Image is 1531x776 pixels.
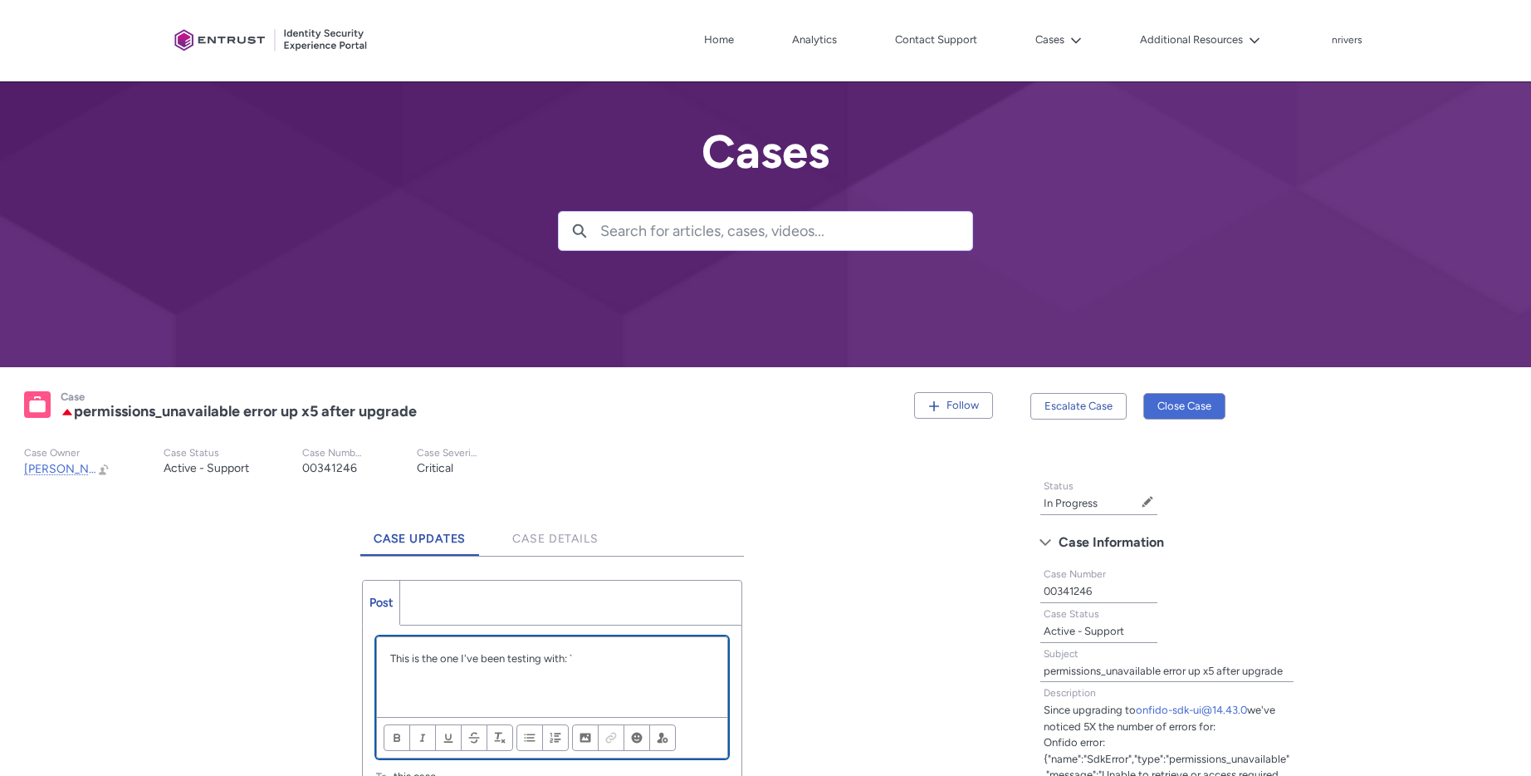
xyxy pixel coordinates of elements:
button: @Mention people and groups [649,724,676,751]
span: Case Updates [374,532,467,546]
button: Search [559,212,600,250]
span: [PERSON_NAME].[PERSON_NAME] [24,462,213,476]
input: Search for articles, cases, videos... [600,212,972,250]
a: Post [363,581,400,625]
button: User Profile nrivers [1331,31,1363,47]
span: Post [369,596,393,610]
button: Follow [914,392,993,419]
a: Case Updates [360,510,480,556]
ul: Insert content [572,724,676,751]
span: Description [1044,687,1096,699]
a: Home [700,27,738,52]
lightning-formatted-text: Active - Support [1044,625,1124,637]
button: Escalate Case [1030,393,1127,420]
lightning-formatted-text: Critical [417,461,453,475]
span: Case Information [1059,530,1164,555]
p: Case Severity [417,447,478,459]
lightning-formatted-text: 00341246 [302,461,357,475]
button: Link [598,724,624,751]
button: Underline [435,724,462,751]
button: Additional Resources [1136,27,1264,52]
lightning-formatted-text: permissions_unavailable error up x5 after upgrade [1044,665,1283,677]
button: Image [572,724,599,751]
a: Analytics, opens in new tab [788,27,841,52]
p: Case Status [164,447,249,459]
h2: Cases [558,126,973,178]
button: Cases [1031,27,1086,52]
button: Close Case [1143,393,1225,420]
a: Contact Support [891,27,981,52]
button: Edit Status [1141,495,1154,508]
lightning-formatted-text: In Progress [1044,497,1098,509]
a: onfido-sdk-ui@14.43.0 [1136,704,1247,716]
span: Case Number [1044,568,1106,580]
button: Remove Formatting [487,724,513,751]
span: Status [1044,480,1074,492]
span: Case Details [512,532,599,546]
button: Italic [409,724,436,751]
lightning-formatted-text: permissions_unavailable error up x5 after upgrade [74,402,417,420]
ul: Align text [516,724,569,751]
a: Case Details [499,510,612,556]
span: Case Status [1044,608,1099,620]
p: This is the one I've been testing with: ` [390,651,714,667]
button: Bold [384,724,410,751]
button: Case Information [1031,529,1302,556]
p: nrivers [1332,35,1362,47]
button: Insert Emoji [624,724,650,751]
records-entity-label: Case [61,390,85,403]
button: Change Owner [97,462,110,476]
p: Case Number [302,447,364,459]
span: Subject [1044,648,1079,660]
button: Numbered List [542,724,569,751]
button: Bulleted List [516,724,543,751]
p: Case Owner [24,447,110,459]
lightning-icon: Escalated [61,404,74,420]
span: Follow [946,399,979,411]
lightning-formatted-text: Active - Support [164,461,249,475]
button: Strikethrough [461,724,487,751]
lightning-formatted-text: 00341246 [1044,585,1092,597]
ul: Format text [384,724,513,751]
